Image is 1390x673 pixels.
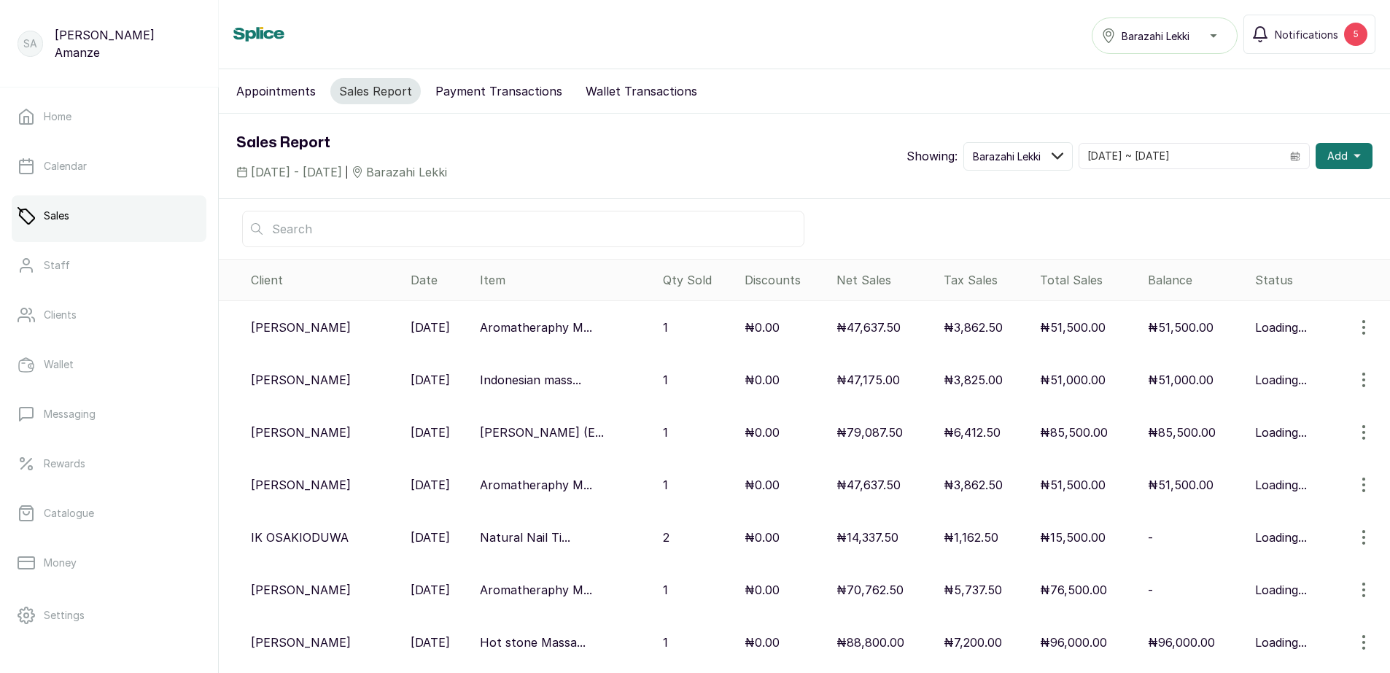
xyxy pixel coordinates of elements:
[12,493,206,534] a: Catalogue
[44,258,70,273] p: Staff
[663,424,668,441] p: 1
[663,319,668,336] p: 1
[12,96,206,137] a: Home
[366,163,447,181] span: Barazahi Lekki
[12,146,206,187] a: Calendar
[663,476,668,494] p: 1
[836,476,901,494] p: ₦47,637.50
[1243,15,1375,54] button: Notifications5
[411,581,450,599] p: [DATE]
[963,142,1073,171] button: Barazahi Lekki
[1040,581,1107,599] p: ₦76,500.00
[1148,529,1153,546] p: -
[663,371,668,389] p: 1
[44,308,77,322] p: Clients
[944,371,1003,389] p: ₦3,825.00
[1092,17,1238,54] button: Barazahi Lekki
[836,581,904,599] p: ₦70,762.50
[228,78,325,104] button: Appointments
[251,529,349,546] p: IK OSAKIODUWA
[1255,476,1307,494] div: Loading...
[480,529,570,546] p: Natural Nail Ti...
[745,634,780,651] p: ₦0.00
[12,542,206,583] a: Money
[12,195,206,236] a: Sales
[1148,424,1216,441] p: ₦85,500.00
[1255,581,1307,599] div: Loading...
[236,131,447,155] h1: Sales Report
[12,443,206,484] a: Rewards
[944,634,1002,651] p: ₦7,200.00
[944,319,1003,336] p: ₦3,862.50
[663,581,668,599] p: 1
[1316,143,1372,169] button: Add
[1255,319,1307,336] div: Loading...
[345,165,349,180] span: |
[663,271,733,289] div: Qty Sold
[1327,149,1348,163] span: Add
[1040,424,1108,441] p: ₦85,500.00
[745,271,825,289] div: Discounts
[1040,634,1107,651] p: ₦96,000.00
[480,271,651,289] div: Item
[663,529,669,546] p: 2
[251,634,351,651] p: [PERSON_NAME]
[480,476,592,494] p: Aromatheraphy M...
[427,78,571,104] button: Payment Transactions
[480,371,581,389] p: Indonesian mass...
[944,424,1001,441] p: ₦6,412.50
[44,608,85,623] p: Settings
[944,476,1003,494] p: ₦3,862.50
[251,163,342,181] span: [DATE] - [DATE]
[242,211,804,247] input: Search
[1275,27,1338,42] span: Notifications
[1148,634,1215,651] p: ₦96,000.00
[906,147,958,165] p: Showing:
[836,529,898,546] p: ₦14,337.50
[23,36,37,51] p: SA
[12,595,206,636] a: Settings
[836,371,900,389] p: ₦47,175.00
[745,319,780,336] p: ₦0.00
[44,456,85,471] p: Rewards
[577,78,706,104] button: Wallet Transactions
[1148,476,1214,494] p: ₦51,500.00
[44,407,96,421] p: Messaging
[44,506,94,521] p: Catalogue
[836,319,901,336] p: ₦47,637.50
[1255,529,1307,546] div: Loading...
[44,357,74,372] p: Wallet
[1079,144,1281,168] input: Select date
[973,149,1041,164] span: Barazahi Lekki
[44,556,77,570] p: Money
[411,476,450,494] p: [DATE]
[1148,581,1153,599] p: -
[1040,476,1106,494] p: ₦51,500.00
[55,26,201,61] p: [PERSON_NAME] Amanze
[480,424,604,441] p: [PERSON_NAME] (E...
[411,529,450,546] p: [DATE]
[663,634,668,651] p: 1
[251,319,351,336] p: [PERSON_NAME]
[944,271,1028,289] div: Tax Sales
[1040,319,1106,336] p: ₦51,500.00
[944,529,998,546] p: ₦1,162.50
[1148,371,1214,389] p: ₦51,000.00
[1255,271,1384,289] div: Status
[251,424,351,441] p: [PERSON_NAME]
[944,581,1002,599] p: ₦5,737.50
[1255,371,1307,389] div: Loading...
[1344,23,1367,46] div: 5
[836,271,932,289] div: Net Sales
[251,476,351,494] p: [PERSON_NAME]
[1290,151,1300,161] svg: calendar
[12,394,206,435] a: Messaging
[44,159,87,174] p: Calendar
[836,424,903,441] p: ₦79,087.50
[745,476,780,494] p: ₦0.00
[12,344,206,385] a: Wallet
[480,581,592,599] p: Aromatheraphy M...
[411,319,450,336] p: [DATE]
[745,424,780,441] p: ₦0.00
[1122,28,1189,44] span: Barazahi Lekki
